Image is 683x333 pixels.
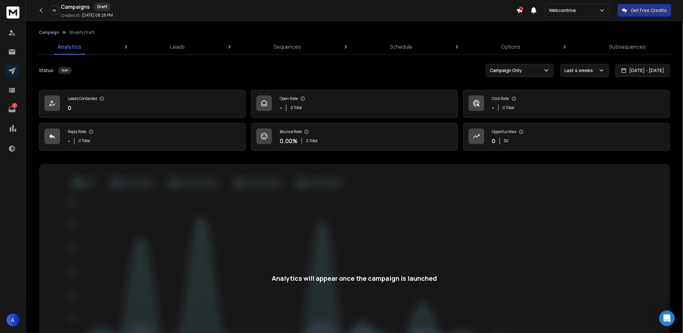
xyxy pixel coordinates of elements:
p: 0 [68,103,71,112]
a: Schedule [386,39,417,55]
p: 0 Total [78,138,90,143]
a: Leads Contacted0 [39,90,246,118]
a: Subsequences [606,39,650,55]
p: Sequences [274,43,301,51]
p: Leads [171,43,185,51]
button: Campaign [39,30,59,35]
p: Leads Contacted [68,96,97,101]
p: Schedule [390,43,413,51]
p: - [280,103,282,112]
p: Click Rate [492,96,509,101]
a: Reply Rate-0 Total [39,123,246,151]
a: Analytics [54,39,86,55]
p: Bounce Rate [280,129,302,134]
p: Options [501,43,521,51]
p: 0 Total [290,105,302,110]
p: 0 Total [503,105,514,110]
p: Created At: [61,13,80,18]
div: Draft [94,3,111,11]
p: - [68,136,70,145]
button: Get Free Credits [618,4,672,17]
p: Campaign Only [490,67,525,74]
a: Sequences [270,39,305,55]
button: A [6,314,19,327]
a: Click Rate-0 Total [463,90,670,118]
button: [DATE] - [DATE] [616,64,670,77]
p: Analytics [58,43,82,51]
p: Status: [39,67,54,74]
h1: Campaigns [61,3,90,11]
p: Shopify Draft [69,30,94,35]
div: Analytics will appear once the campaign is launched [272,274,437,283]
p: 0 % [53,8,56,12]
p: - [492,103,494,112]
p: 1 [12,103,17,108]
a: Bounce Rate0.00%0 Total [251,123,458,151]
a: 1 [6,103,18,116]
div: Open Intercom Messenger [659,311,675,326]
p: Last 4 weeks [565,67,596,74]
a: Options [498,39,524,55]
p: Webcontrive [549,7,579,14]
p: [DATE] 08:28 PM [82,13,113,18]
p: Reply Rate [68,129,86,134]
p: 0.00 % [280,136,298,145]
p: 0 Total [306,138,318,143]
p: Get Free Credits [631,7,667,14]
p: Opportunities [492,129,516,134]
a: Open Rate-0 Total [251,90,458,118]
p: $ 0 [504,138,509,143]
div: Draft [58,67,72,74]
p: Subsequences [609,43,646,51]
p: Open Rate [280,96,298,101]
a: Opportunities0$0 [463,123,670,151]
a: Leads [167,39,189,55]
p: 0 [492,136,496,145]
